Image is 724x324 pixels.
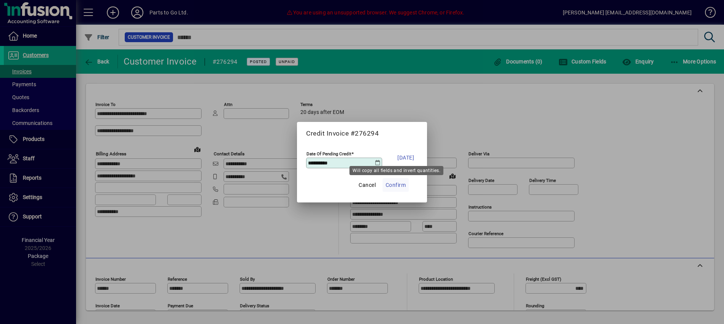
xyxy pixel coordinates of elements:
[306,130,418,138] h5: Credit Invoice #276294
[397,153,414,162] span: [DATE]
[355,178,379,192] button: Cancel
[349,166,443,175] div: Will copy all fields and invert quantities.
[394,148,418,167] button: [DATE]
[306,151,351,156] mat-label: Date Of Pending Credit
[359,180,376,190] span: Cancel
[383,178,409,192] button: Confirm
[386,180,406,190] span: Confirm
